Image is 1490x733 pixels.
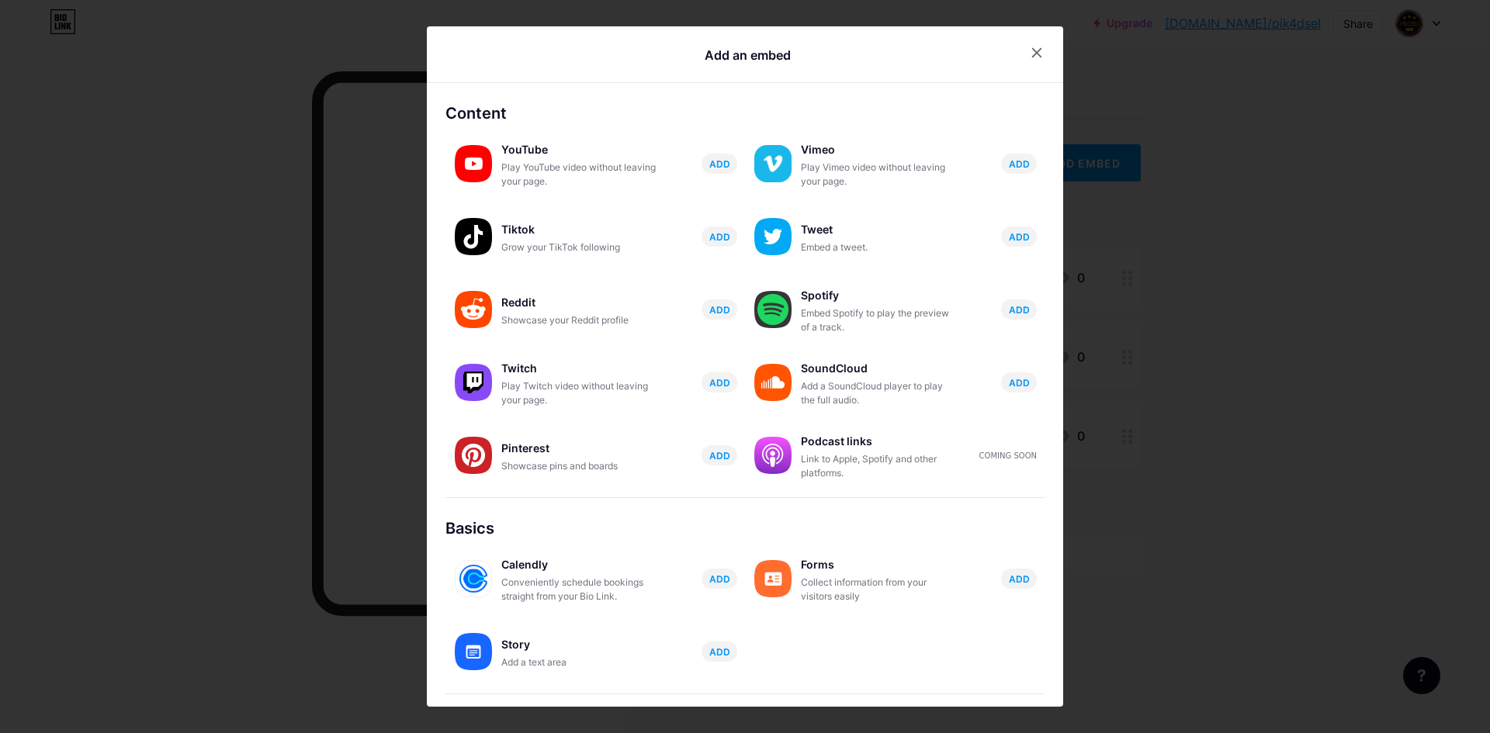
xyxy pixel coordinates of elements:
div: Coming soon [979,450,1037,462]
div: Grow your TikTok following [501,240,657,254]
div: Content [445,102,1045,125]
span: ADD [709,230,730,244]
button: ADD [1001,372,1037,392]
div: Add a text area [501,655,657,669]
img: podcastlinks [754,437,792,474]
div: Play YouTube video without leaving your page. [501,161,657,188]
span: ADD [709,303,730,316]
div: Vimeo [801,139,956,161]
span: ADD [1009,572,1030,586]
img: vimeo [754,145,792,182]
img: soundcloud [754,364,792,401]
img: twitch [455,364,492,401]
div: Reddit [501,292,657,313]
button: ADD [1001,154,1037,174]
div: Play Vimeo video without leaving your page. [801,161,956,188]
div: YouTube [501,139,657,161]
div: Showcase pins and boards [501,459,657,473]
div: Collect information from your visitors easily [801,576,956,603]
img: youtube [455,145,492,182]
span: ADD [1009,157,1030,171]
button: ADD [702,641,737,662]
span: ADD [1009,230,1030,244]
img: story [455,633,492,670]
div: Add a SoundCloud player to play the full audio. [801,379,956,407]
img: spotify [754,291,792,328]
button: ADD [1001,569,1037,589]
div: SoundCloud [801,358,956,379]
div: Play Twitch video without leaving your page. [501,379,657,407]
span: ADD [709,157,730,171]
button: ADD [702,226,737,247]
div: Calendly [501,554,657,576]
div: Tiktok [501,219,657,240]
img: tiktok [455,218,492,255]
button: ADD [702,445,737,465]
div: Spotify [801,285,956,306]
div: Add an embed [705,46,791,64]
div: Pinterest [501,437,657,459]
button: ADD [702,569,737,589]
button: ADD [702,372,737,392]
span: ADD [709,645,730,659]
img: forms [754,560,792,597]
span: ADD [1009,303,1030,316]
div: Twitch [501,358,657,379]
button: ADD [702,154,737,174]
span: ADD [709,449,730,462]
div: Embed a tweet. [801,240,956,254]
span: ADD [709,572,730,586]
div: Link to Apple, Spotify and other platforms. [801,452,956,480]
span: ADD [1009,376,1030,389]
button: ADD [702,299,737,320]
div: Tweet [801,219,956,240]
img: reddit [455,291,492,328]
div: Basics [445,517,1045,540]
div: Forms [801,554,956,576]
div: Conveniently schedule bookings straight from your Bio Link. [501,576,657,603]
button: ADD [1001,299,1037,320]
div: Embed Spotify to play the preview of a track. [801,306,956,334]
div: Showcase your Reddit profile [501,313,657,327]
img: pinterest [455,437,492,474]
button: ADD [1001,226,1037,247]
span: ADD [709,376,730,389]
div: Story [501,634,657,655]
img: calendly [455,560,492,597]
img: twitter [754,218,792,255]
div: Podcast links [801,430,956,452]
